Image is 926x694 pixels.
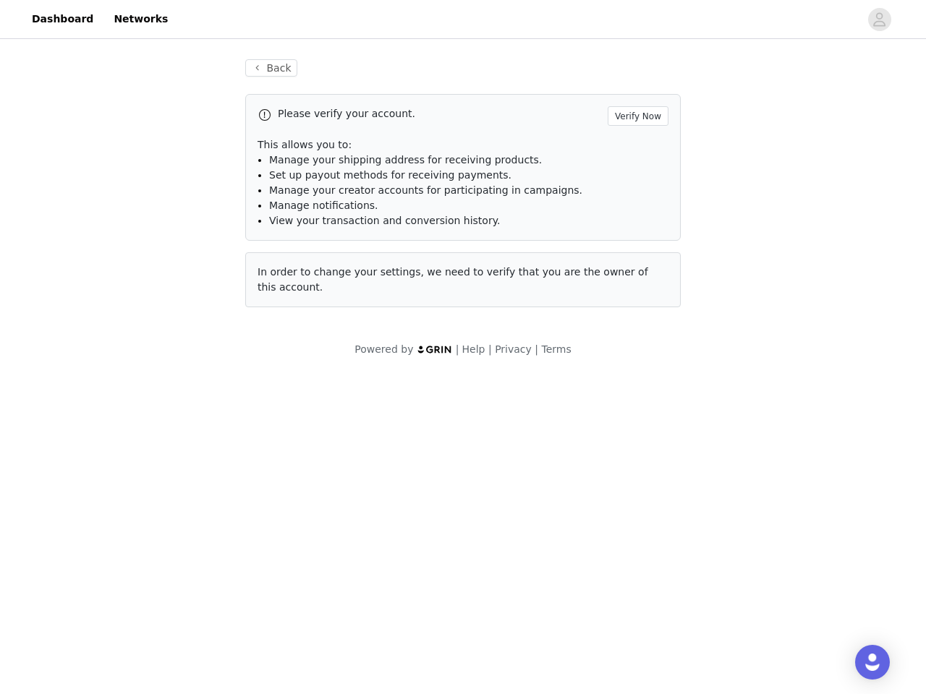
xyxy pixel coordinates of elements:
[245,59,297,77] button: Back
[269,169,511,181] span: Set up payout methods for receiving payments.
[269,215,500,226] span: View your transaction and conversion history.
[354,343,413,355] span: Powered by
[23,3,102,35] a: Dashboard
[269,200,378,211] span: Manage notifications.
[872,8,886,31] div: avatar
[278,106,602,121] p: Please verify your account.
[495,343,532,355] a: Privacy
[541,343,571,355] a: Terms
[855,645,890,680] div: Open Intercom Messenger
[488,343,492,355] span: |
[258,137,668,153] p: This allows you to:
[456,343,459,355] span: |
[417,345,453,354] img: logo
[258,266,648,293] span: In order to change your settings, we need to verify that you are the owner of this account.
[462,343,485,355] a: Help
[105,3,177,35] a: Networks
[269,184,582,196] span: Manage your creator accounts for participating in campaigns.
[608,106,668,126] button: Verify Now
[269,154,542,166] span: Manage your shipping address for receiving products.
[535,343,538,355] span: |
